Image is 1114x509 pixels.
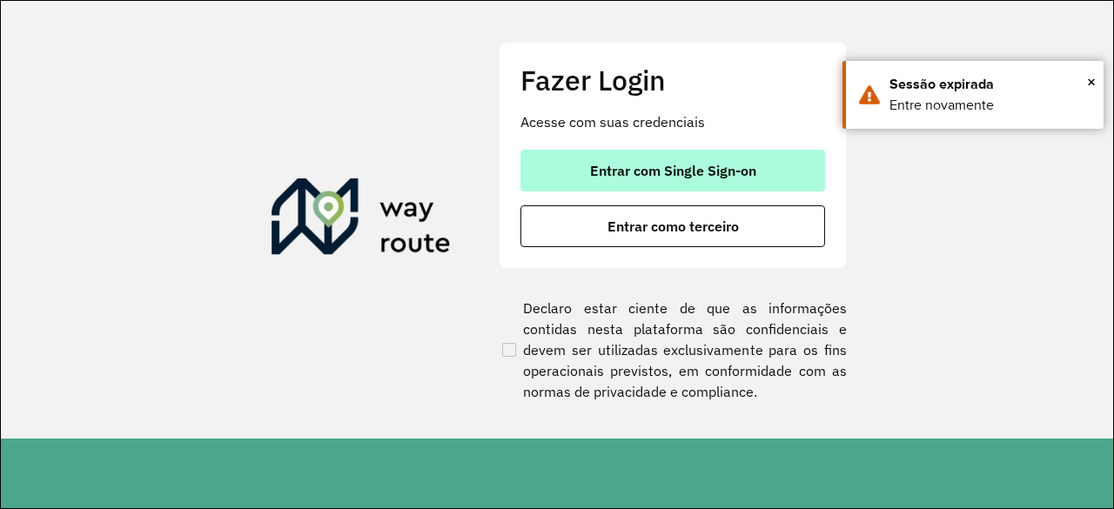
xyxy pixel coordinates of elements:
[1087,69,1096,95] button: Close
[607,219,739,233] span: Entrar como terceiro
[889,95,1091,116] div: Entre novamente
[590,164,756,177] span: Entrar com Single Sign-on
[520,111,825,132] p: Acesse com suas credenciais
[889,74,1091,95] div: Sessão expirada
[520,205,825,247] button: button
[272,178,451,262] img: Roteirizador AmbevTech
[1087,69,1096,95] span: ×
[520,64,825,97] h2: Fazer Login
[520,150,825,191] button: button
[499,298,847,402] label: Declaro estar ciente de que as informações contidas nesta plataforma são confidenciais e devem se...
